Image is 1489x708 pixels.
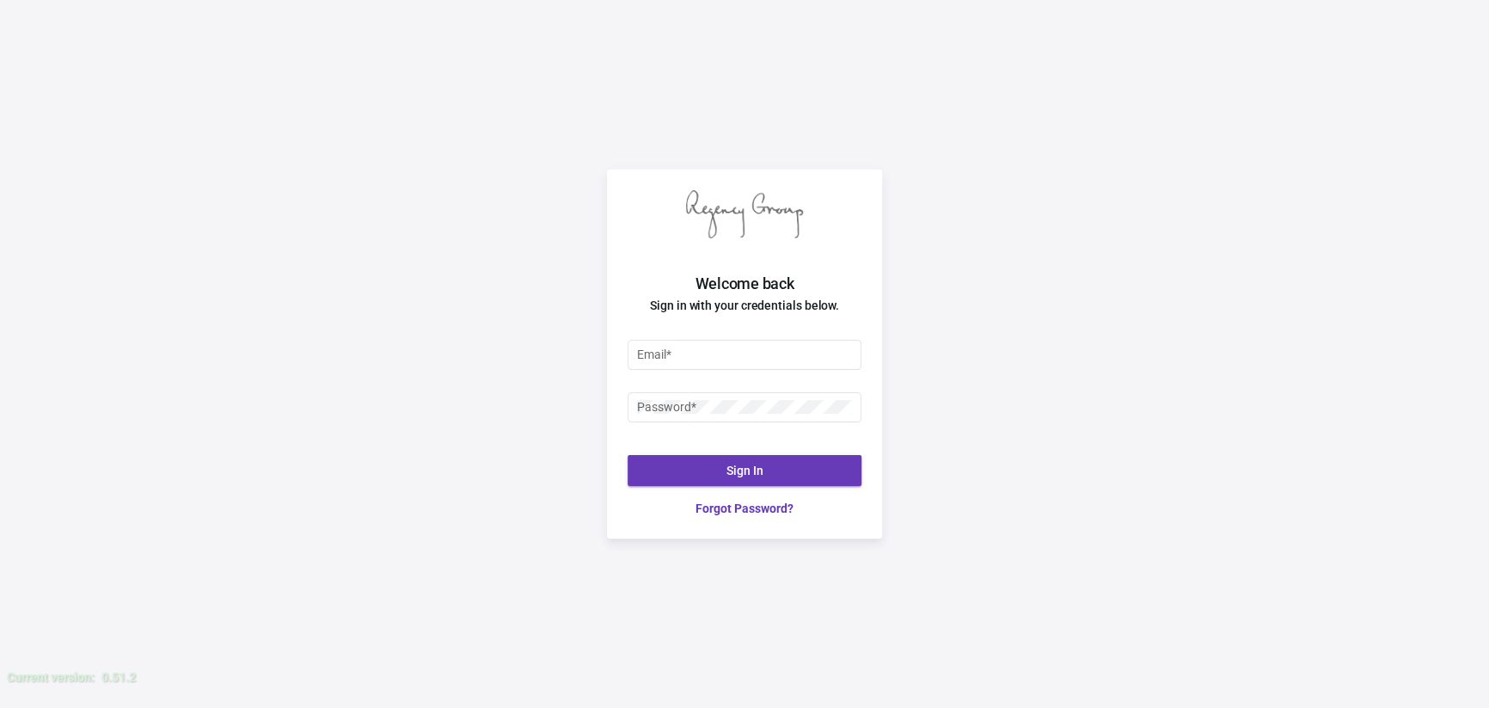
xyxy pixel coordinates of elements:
[686,190,803,239] img: Regency Group logo
[7,668,95,686] div: Current version:
[101,668,136,686] div: 0.51.2
[726,464,763,477] span: Sign In
[628,500,861,518] a: Forgot Password?
[607,295,882,316] h4: Sign in with your credentials below.
[628,455,861,486] button: Sign In
[607,273,882,295] h2: Welcome back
